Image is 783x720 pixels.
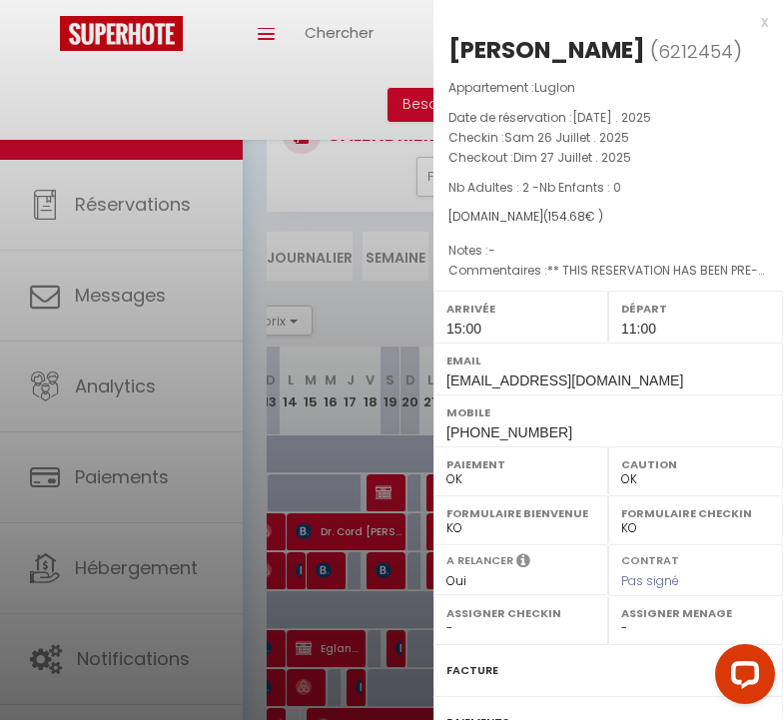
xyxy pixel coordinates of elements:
label: Facture [446,660,498,681]
span: 154.68 [548,208,585,225]
div: [PERSON_NAME] [448,34,645,66]
p: Appartement : [448,78,768,98]
div: [DOMAIN_NAME] [448,208,768,227]
p: Date de réservation : [448,108,768,128]
span: ( ) [650,37,742,65]
p: Notes : [448,241,768,261]
span: 15:00 [446,321,481,337]
span: 11:00 [621,321,656,337]
label: Mobile [446,402,770,422]
label: Formulaire Checkin [621,503,770,523]
label: Départ [621,299,770,319]
div: x [433,10,768,34]
span: Nb Enfants : 0 [539,179,621,196]
span: Sam 26 Juillet . 2025 [504,129,629,146]
span: Nb Adultes : 2 - [448,179,621,196]
span: Dim 27 Juillet . 2025 [513,149,631,166]
i: Sélectionner OUI si vous souhaiter envoyer les séquences de messages post-checkout [516,552,530,574]
span: 6212454 [658,39,733,64]
span: Luglon [534,79,575,96]
p: Commentaires : [448,261,768,281]
span: [PHONE_NUMBER] [446,424,572,440]
span: [EMAIL_ADDRESS][DOMAIN_NAME] [446,372,683,388]
label: Email [446,351,770,370]
label: Contrat [621,552,679,565]
label: Paiement [446,454,595,474]
iframe: LiveChat chat widget [699,636,783,720]
label: Assigner Menage [621,603,770,623]
label: Arrivée [446,299,595,319]
label: Caution [621,454,770,474]
span: ( € ) [543,208,603,225]
label: Formulaire Bienvenue [446,503,595,523]
span: [DATE] . 2025 [572,109,651,126]
span: - [488,242,495,259]
p: Checkin : [448,128,768,148]
span: Pas signé [621,572,679,589]
label: A relancer [446,552,513,569]
label: Assigner Checkin [446,603,595,623]
p: Checkout : [448,148,768,168]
